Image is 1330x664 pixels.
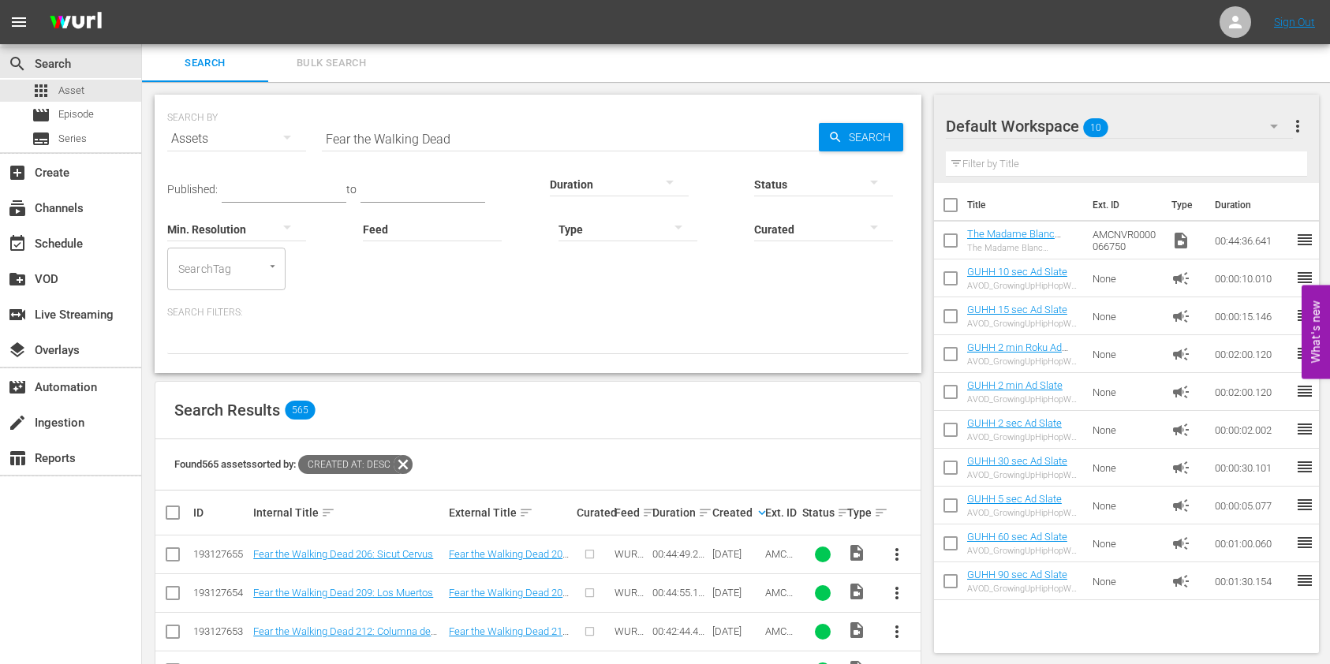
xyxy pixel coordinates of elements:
[847,543,866,562] span: Video
[967,584,1080,594] div: AVOD_GrowingUpHipHopWeTV_WillBeRightBack _90sec_RB24_S01398805002
[712,503,760,522] div: Created
[253,625,437,649] a: Fear the Walking Dead 212: Columna de [PERSON_NAME]
[946,104,1293,148] div: Default Workspace
[1209,373,1295,411] td: 00:02:00.120
[1295,495,1314,514] span: reorder
[712,548,760,560] div: [DATE]
[755,505,769,520] span: keyboard_arrow_down
[1302,285,1330,379] button: Open Feedback Widget
[193,548,248,560] div: 193127655
[32,81,50,100] span: Asset
[1288,107,1307,145] button: more_vert
[1171,572,1190,591] span: Ad
[967,228,1078,252] a: The Madame Blanc Mysteries 103: Episode 3
[765,587,794,634] span: AMCNVR0000056271
[1171,458,1190,477] span: Ad
[1274,16,1315,28] a: Sign Out
[1295,268,1314,287] span: reorder
[967,356,1080,367] div: AVOD_GrowingUpHipHopWeTV_WillBeRightBack _2MinCountdown_RB24_S01398804001-Roku
[1171,307,1190,326] span: Ad
[967,546,1080,556] div: AVOD_GrowingUpHipHopWeTV_WillBeRightBack _60sec_RB24_S01398805003
[1295,571,1314,590] span: reorder
[967,531,1067,543] a: GUHH 60 sec Ad Slate
[967,470,1080,480] div: AVOD_GrowingUpHipHopWeTV_WillBeRightBack _30sec_RB24_S01398805004
[1171,496,1190,515] span: Ad
[8,163,27,182] span: Create
[887,622,906,641] span: more_vert
[1171,345,1190,364] span: Ad
[265,259,280,274] button: Open
[615,503,648,522] div: Feed
[449,503,572,522] div: External Title
[8,413,27,432] span: Ingestion
[1209,449,1295,487] td: 00:00:30.101
[847,503,872,522] div: Type
[967,281,1080,291] div: AVOD_GrowingUpHipHopWeTV_WillBeRightBack _10sec_RB24_S01398805006
[967,379,1063,391] a: GUHH 2 min Ad Slate
[967,493,1062,505] a: GUHH 5 sec Ad Slate
[32,106,50,125] span: Episode
[167,183,218,196] span: Published:
[8,270,27,289] span: VOD
[298,455,394,474] span: Created At: desc
[967,394,1080,405] div: AVOD_GrowingUpHipHopWeTV_WillBeRightBack _2Min_RB24_S01398805001
[878,574,916,612] button: more_vert
[967,304,1067,315] a: GUHH 15 sec Ad Slate
[967,432,1080,442] div: AVOD_GrowingUpHipHopWeTV_WillBeRightBack _2sec_RB24_S01398805008
[285,401,315,420] span: 565
[967,569,1067,580] a: GUHH 90 sec Ad Slate
[847,621,866,640] span: Video
[1086,335,1166,373] td: None
[698,505,712,520] span: sort
[1086,449,1166,487] td: None
[8,199,27,218] span: Channels
[1162,183,1205,227] th: Type
[887,545,906,564] span: more_vert
[1086,562,1166,600] td: None
[967,183,1083,227] th: Title
[1295,382,1314,401] span: reorder
[887,584,906,602] span: more_vert
[151,54,259,73] span: Search
[1083,183,1162,227] th: Ext. ID
[1171,382,1190,401] span: Ad
[8,234,27,253] span: Schedule
[1295,306,1314,325] span: reorder
[193,506,248,519] div: ID
[8,449,27,468] span: Reports
[8,378,27,397] span: Automation
[193,625,248,637] div: 193127653
[1086,373,1166,411] td: None
[8,305,27,324] span: Live Streaming
[652,587,708,599] div: 00:44:55.159
[1086,411,1166,449] td: None
[1209,411,1295,449] td: 00:00:02.002
[652,625,708,637] div: 00:42:44.429
[1295,344,1314,363] span: reorder
[321,505,335,520] span: sort
[802,503,842,522] div: Status
[878,613,916,651] button: more_vert
[1086,487,1166,524] td: None
[1171,231,1190,250] span: Video
[1209,297,1295,335] td: 00:00:15.146
[1209,222,1295,259] td: 00:44:36.641
[1209,562,1295,600] td: 00:01:30.154
[967,417,1062,429] a: GUHH 2 sec Ad Slate
[1086,222,1166,259] td: AMCNVR0000066750
[58,106,94,122] span: Episode
[1295,230,1314,249] span: reorder
[8,54,27,73] span: Search
[167,306,909,319] p: Search Filters:
[874,505,888,520] span: sort
[1295,533,1314,552] span: reorder
[652,548,708,560] div: 00:44:49.220
[615,625,644,649] span: WURL Feed
[967,508,1080,518] div: AVOD_GrowingUpHipHopWeTV_WillBeRightBack _5sec_RB24_S01398805007
[253,503,444,522] div: Internal Title
[9,13,28,32] span: menu
[712,625,760,637] div: [DATE]
[1209,524,1295,562] td: 00:01:00.060
[519,505,533,520] span: sort
[1171,534,1190,553] span: Ad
